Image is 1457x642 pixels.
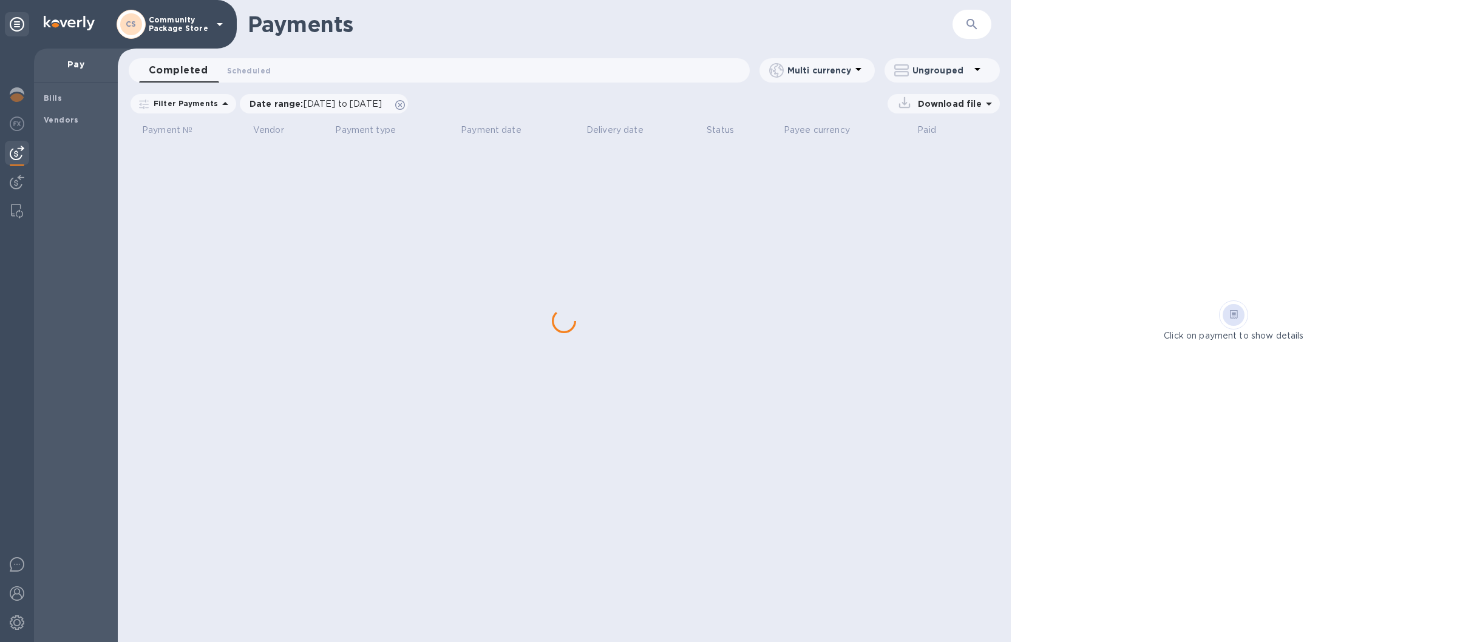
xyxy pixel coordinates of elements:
[304,99,382,109] span: [DATE] to [DATE]
[253,124,284,137] p: Vendor
[44,115,79,124] b: Vendors
[142,124,208,137] span: Payment №
[707,124,750,137] span: Status
[44,16,95,30] img: Logo
[227,64,271,77] span: Scheduled
[5,12,29,36] div: Unpin categories
[149,16,209,33] p: Community Package Store
[149,62,208,79] span: Completed
[1164,329,1303,342] p: Click on payment to show details
[10,117,24,131] img: Foreign exchange
[44,58,108,70] p: Pay
[149,98,218,109] p: Filter Payments
[787,64,851,76] p: Multi currency
[586,124,659,137] span: Delivery date
[917,124,936,137] p: Paid
[912,64,970,76] p: Ungrouped
[586,124,644,137] p: Delivery date
[142,124,192,137] p: Payment №
[253,124,300,137] span: Vendor
[913,98,982,110] p: Download file
[784,124,850,137] p: Payee currency
[784,124,866,137] span: Payee currency
[250,98,388,110] p: Date range :
[917,124,952,137] span: Paid
[461,124,521,137] p: Payment date
[248,12,953,37] h1: Payments
[240,94,408,113] div: Date range:[DATE] to [DATE]
[461,124,537,137] span: Payment date
[126,19,137,29] b: CS
[335,124,412,137] span: Payment type
[335,124,396,137] p: Payment type
[44,93,62,103] b: Bills
[707,124,734,137] p: Status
